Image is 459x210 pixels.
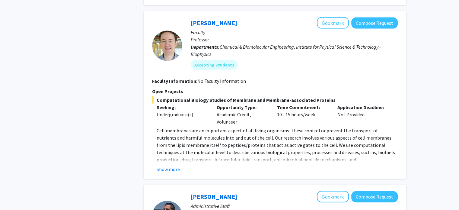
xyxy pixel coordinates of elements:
[191,193,237,200] a: [PERSON_NAME]
[197,78,246,84] span: No Faculty Information
[157,104,208,111] p: Seeking:
[191,44,381,57] span: Chemical & Biomolecular Engineering, Institute for Physical Science & Technology - Biophysics
[157,166,180,173] button: Show more
[152,88,398,95] p: Open Projects
[351,191,398,202] button: Compose Request to Daniel Serrano
[157,127,398,199] p: Cell membranes are an important aspect of all living organisms. These control or prevent the tran...
[212,104,273,125] div: Academic Credit, Volunteer
[191,29,398,36] p: Faculty
[191,44,220,50] b: Departments:
[217,104,268,111] p: Opportunity Type:
[152,96,398,104] span: Computational Biology Studies of Membrane and Membrane-associated Proteins
[277,104,328,111] p: Time Commitment:
[5,183,26,205] iframe: Chat
[333,104,393,125] div: Not Provided
[191,60,238,70] mat-chip: Accepting Students
[337,104,389,111] p: Application Deadline:
[152,78,197,84] b: Faculty Information:
[317,17,349,29] button: Add Jeffery Klauda to Bookmarks
[191,19,237,27] a: [PERSON_NAME]
[157,111,208,118] div: Undergraduate(s)
[191,202,398,210] p: Administrative Staff
[273,104,333,125] div: 10 - 15 hours/week
[317,191,349,202] button: Add Daniel Serrano to Bookmarks
[191,36,398,43] p: Professor
[351,18,398,29] button: Compose Request to Jeffery Klauda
